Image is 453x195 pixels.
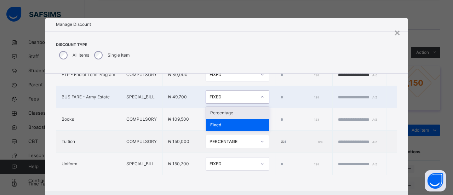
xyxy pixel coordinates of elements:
div: × [394,25,401,40]
span: ₦ 49,700 [168,94,187,99]
td: Tuition [56,131,121,153]
span: ₦ 109,500 [168,116,189,122]
td: COMPULSORY [121,131,163,153]
td: COMPULSORY [121,108,163,131]
td: ETP - End of Term Program [56,64,121,86]
label: Single Item [108,52,130,58]
td: SPECIAL_BILL [121,153,163,175]
span: ₦ 150,700 [168,161,189,166]
div: Fixed [206,119,269,131]
td: Uniform [56,153,121,175]
div: FIXED [210,161,256,167]
div: PERCENTAGE [210,138,256,145]
label: All Items [73,52,89,58]
td: SPECIAL_BILL [121,86,163,108]
div: FIXED [210,71,256,78]
td: BUS FARE - Army Estate [56,86,121,108]
span: ₦ 30,000 [168,72,188,77]
td: % [275,131,332,153]
div: FIXED [210,94,256,100]
h1: Manage Discount [56,21,397,28]
span: Discount Type [56,42,131,48]
div: Percentage [206,107,269,119]
td: COMPULSORY [121,64,163,86]
td: Books [56,108,121,131]
span: ₦ 150,000 [168,139,189,144]
button: Open asap [425,170,446,191]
